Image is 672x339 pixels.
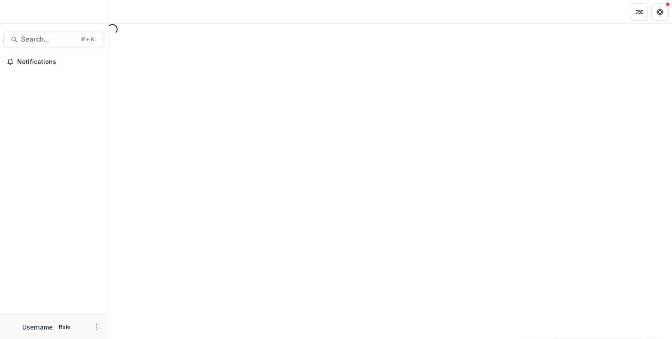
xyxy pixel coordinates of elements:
p: Role [56,323,73,331]
button: More [91,322,102,332]
div: ⌘ + K [79,35,96,44]
span: Search... [21,35,76,43]
p: Username [22,323,53,332]
button: Partners [631,3,648,21]
button: Search... [3,31,103,48]
span: Notifications [17,58,100,66]
button: Get Help [651,3,669,21]
button: Notifications [3,55,103,69]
